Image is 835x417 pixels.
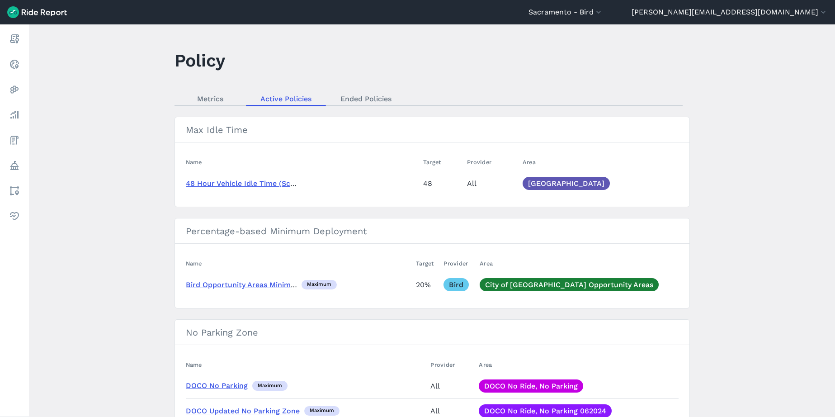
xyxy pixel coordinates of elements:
td: 20% [412,272,440,297]
a: DOCO No Ride, No Parking [479,379,583,393]
a: Active Policies [246,92,326,105]
a: Realtime [6,56,23,72]
th: Name [186,356,427,374]
th: Area [475,356,678,374]
td: 48 [420,171,463,196]
div: maximum [252,381,288,391]
a: 48 Hour Vehicle Idle Time (Scooters) [186,179,316,188]
a: Heatmaps [6,81,23,98]
a: Policy [6,157,23,174]
a: DOCO Updated No Parking Zone [186,407,300,415]
th: Area [476,255,678,272]
a: [GEOGRAPHIC_DATA] [523,177,610,190]
a: DOCO No Parking [186,381,248,390]
a: Report [6,31,23,47]
h1: Policy [175,48,225,73]
a: Health [6,208,23,224]
a: Bird Opportunity Areas Minimum Deployment [186,280,347,289]
th: Target [412,255,440,272]
a: Fees [6,132,23,148]
div: maximum [304,406,340,416]
a: Areas [6,183,23,199]
button: Sacramento - Bird [528,7,603,18]
button: [PERSON_NAME][EMAIL_ADDRESS][DOMAIN_NAME] [632,7,828,18]
th: Name [186,153,420,171]
h3: Max Idle Time [175,117,689,142]
a: Bird [443,278,469,291]
th: Provider [427,356,475,374]
a: Metrics [175,92,246,105]
h3: No Parking Zone [175,320,689,345]
th: Area [519,153,679,171]
a: City of [GEOGRAPHIC_DATA] Opportunity Areas [480,278,659,291]
a: Analyze [6,107,23,123]
th: Target [420,153,463,171]
img: Ride Report [7,6,67,18]
h3: Percentage-based Minimum Deployment [175,218,689,244]
div: All [467,177,515,190]
a: Ended Policies [326,92,406,105]
th: Provider [463,153,519,171]
th: Provider [440,255,476,272]
div: maximum [302,280,337,290]
th: Name [186,255,413,272]
div: All [430,379,472,393]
